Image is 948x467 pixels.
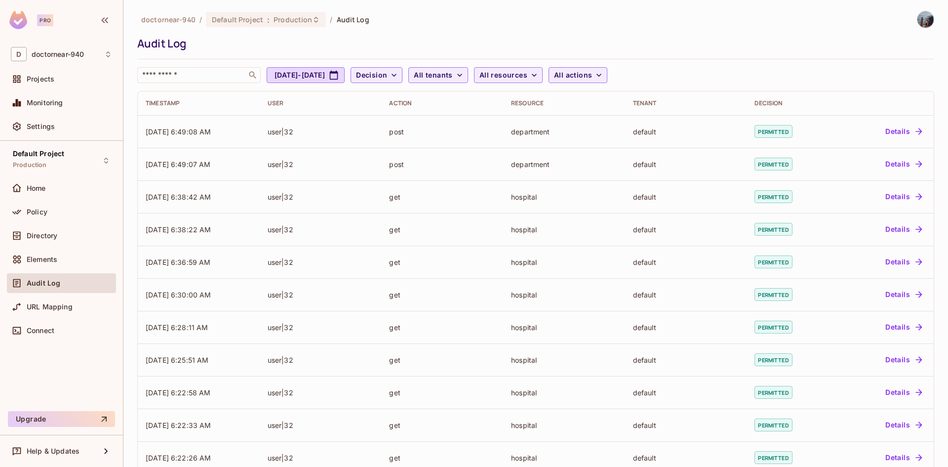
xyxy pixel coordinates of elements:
div: default [633,388,739,397]
span: Directory [27,232,57,240]
span: Help & Updates [27,447,79,455]
span: All actions [554,69,592,82]
span: permitted [754,288,792,301]
span: : [267,16,270,24]
span: [DATE] 6:22:26 AM [146,454,211,462]
span: Home [27,184,46,192]
span: permitted [754,386,792,399]
button: Details [881,319,926,335]
div: get [389,323,495,332]
li: / [199,15,202,24]
span: Default Project [13,150,64,158]
div: default [633,323,739,332]
div: post [389,160,495,169]
button: All tenants [408,67,468,83]
button: Details [881,352,926,368]
div: Timestamp [146,99,252,107]
button: Details [881,417,926,433]
div: hospital [511,257,617,267]
span: All resources [479,69,527,82]
span: permitted [754,190,792,203]
div: Resource [511,99,617,107]
span: Production [274,15,312,24]
div: user|32 [268,160,374,169]
button: Details [881,124,926,139]
div: get [389,225,495,234]
div: Audit Log [137,36,929,51]
div: default [633,127,739,136]
div: hospital [511,290,617,299]
div: hospital [511,192,617,202]
button: All actions [549,67,607,83]
span: permitted [754,255,792,268]
div: hospital [511,453,617,463]
div: default [633,290,739,299]
button: Details [881,156,926,172]
span: Audit Log [337,15,369,24]
span: [DATE] 6:36:59 AM [146,258,211,266]
div: user|32 [268,192,374,202]
div: get [389,388,495,397]
div: default [633,192,739,202]
li: / [330,15,332,24]
button: Details [881,189,926,205]
span: the active workspace [141,15,196,24]
span: D [11,47,27,61]
span: permitted [754,125,792,138]
button: Details [881,221,926,237]
div: default [633,355,739,365]
div: default [633,421,739,430]
div: Pro [37,14,53,26]
span: Workspace: doctornear-940 [32,50,84,58]
span: Policy [27,208,47,216]
img: SReyMgAAAABJRU5ErkJggg== [9,11,27,29]
div: Tenant [633,99,739,107]
span: Audit Log [27,279,60,287]
span: permitted [754,353,792,366]
span: [DATE] 6:49:08 AM [146,127,211,136]
div: get [389,257,495,267]
button: Upgrade [8,411,115,427]
div: get [389,192,495,202]
div: user|32 [268,290,374,299]
div: get [389,453,495,463]
span: URL Mapping [27,303,73,311]
div: user|32 [268,225,374,234]
span: All tenants [414,69,452,82]
span: Elements [27,255,57,263]
div: default [633,257,739,267]
span: permitted [754,158,792,170]
span: permitted [754,223,792,236]
button: All resources [474,67,543,83]
span: [DATE] 6:30:00 AM [146,291,211,299]
div: user|32 [268,257,374,267]
div: user|32 [268,421,374,430]
div: get [389,355,495,365]
span: [DATE] 6:49:07 AM [146,160,211,169]
div: user|32 [268,355,374,365]
button: Decision [351,67,402,83]
div: get [389,290,495,299]
div: post [389,127,495,136]
div: Decision [754,99,827,107]
div: default [633,160,739,169]
div: default [633,225,739,234]
div: department [511,160,617,169]
span: permitted [754,321,792,334]
div: get [389,421,495,430]
div: hospital [511,323,617,332]
button: Details [881,254,926,270]
span: [DATE] 6:22:33 AM [146,421,211,429]
span: [DATE] 6:25:51 AM [146,356,209,364]
div: department [511,127,617,136]
img: Genbold Gansukh [917,11,934,28]
span: [DATE] 6:38:42 AM [146,193,211,201]
div: default [633,453,739,463]
span: Default Project [212,15,263,24]
span: Connect [27,327,54,335]
span: [DATE] 6:22:58 AM [146,388,211,397]
span: permitted [754,451,792,464]
span: [DATE] 6:28:11 AM [146,323,208,332]
span: Decision [356,69,387,82]
div: hospital [511,355,617,365]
